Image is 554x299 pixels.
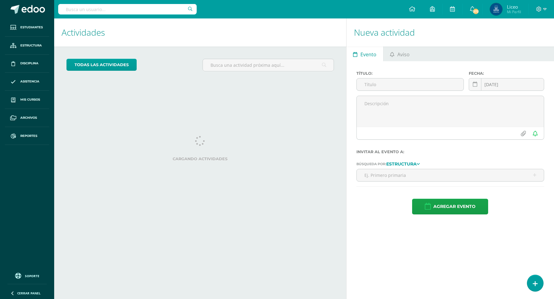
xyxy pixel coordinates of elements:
[25,274,39,278] span: Soporte
[203,59,333,71] input: Busca una actividad próxima aquí...
[5,37,49,55] a: Estructura
[507,9,521,14] span: Mi Perfil
[357,169,544,181] input: Ej. Primero primaria
[66,157,334,161] label: Cargando actividades
[356,149,544,154] label: Invitar al evento a:
[354,18,547,46] h1: Nueva actividad
[469,71,544,76] label: Fecha:
[5,18,49,37] a: Estudiantes
[469,78,544,90] input: Fecha de entrega
[66,59,137,71] a: todas las Actividades
[5,73,49,91] a: Asistencia
[383,46,416,61] a: Aviso
[472,8,479,15] span: 373
[490,3,502,15] img: 1c811e9e7f454fa9ffc50b5577646b50.png
[20,61,38,66] span: Disciplina
[360,47,376,62] span: Evento
[20,97,40,102] span: Mis cursos
[7,271,47,280] a: Soporte
[5,109,49,127] a: Archivos
[20,43,42,48] span: Estructura
[20,25,43,30] span: Estudiantes
[356,162,386,166] span: Búsqueda por:
[17,291,41,295] span: Cerrar panel
[20,115,37,120] span: Archivos
[20,79,39,84] span: Asistencia
[507,4,521,10] span: Liceo
[5,55,49,73] a: Disciplina
[433,199,476,214] span: Agregar evento
[397,47,410,62] span: Aviso
[412,199,488,214] button: Agregar evento
[20,134,37,138] span: Reportes
[58,4,197,14] input: Busca un usuario...
[5,127,49,145] a: Reportes
[62,18,339,46] h1: Actividades
[386,161,417,167] strong: Estructura
[356,71,464,76] label: Título:
[386,161,420,166] a: Estructura
[357,78,464,90] input: Título
[5,91,49,109] a: Mis cursos
[347,46,383,61] a: Evento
